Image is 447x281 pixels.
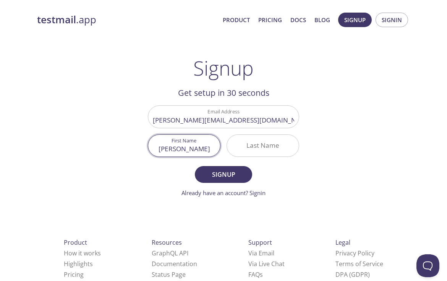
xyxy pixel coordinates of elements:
[314,15,330,25] a: Blog
[64,249,101,257] a: How it works
[382,15,402,25] span: Signin
[344,15,366,25] span: Signup
[148,86,299,99] h2: Get setup in 30 seconds
[248,238,272,247] span: Support
[64,260,93,268] a: Highlights
[338,13,372,27] button: Signup
[37,13,76,26] strong: testmail
[152,238,182,247] span: Resources
[335,238,350,247] span: Legal
[258,15,282,25] a: Pricing
[181,189,266,197] a: Already have an account? Signin
[195,166,252,183] button: Signup
[290,15,306,25] a: Docs
[193,57,254,79] h1: Signup
[248,270,263,279] a: FAQ
[335,260,383,268] a: Terms of Service
[203,169,244,180] span: Signup
[64,270,84,279] a: Pricing
[335,270,370,279] a: DPA (GDPR)
[248,260,285,268] a: Via Live Chat
[152,270,186,279] a: Status Page
[376,13,408,27] button: Signin
[64,238,87,247] span: Product
[260,270,263,279] span: s
[223,15,250,25] a: Product
[248,249,274,257] a: Via Email
[416,254,439,277] iframe: Help Scout Beacon - Open
[152,249,188,257] a: GraphQL API
[37,13,217,26] a: testmail.app
[152,260,197,268] a: Documentation
[335,249,374,257] a: Privacy Policy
